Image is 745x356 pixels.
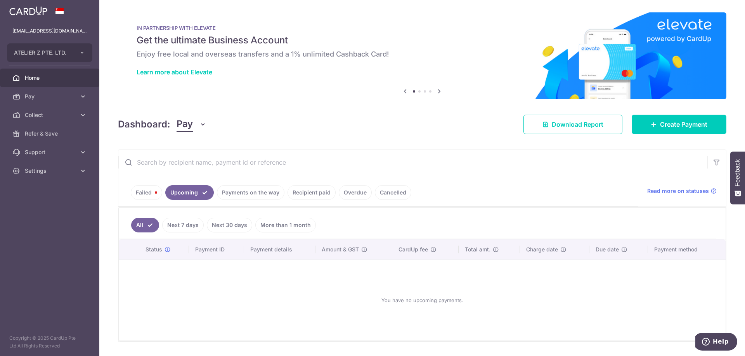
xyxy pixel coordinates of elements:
button: ATELIER Z PTE. LTD. [7,43,92,62]
a: More than 1 month [255,218,316,232]
button: Pay [177,117,206,132]
span: Status [146,246,162,253]
h6: Enjoy free local and overseas transfers and a 1% unlimited Cashback Card! [137,50,708,59]
a: Create Payment [632,115,726,134]
th: Payment method [648,239,726,260]
h5: Get the ultimate Business Account [137,34,708,46]
th: Payment details [244,239,315,260]
span: Collect [25,111,76,119]
span: Download Report [552,120,603,129]
a: Failed [131,185,162,200]
span: Charge date [526,246,558,253]
a: All [131,218,159,232]
a: Payments on the way [217,185,284,200]
h4: Dashboard: [118,117,170,131]
a: Overdue [339,185,372,200]
span: Pay [177,117,193,132]
th: Payment ID [189,239,244,260]
img: CardUp [9,6,47,15]
span: Home [25,74,76,82]
span: Due date [596,246,619,253]
span: Read more on statuses [647,187,709,195]
span: Amount & GST [322,246,359,253]
a: Cancelled [375,185,411,200]
input: Search by recipient name, payment id or reference [118,150,707,175]
span: Total amt. [465,246,490,253]
a: Recipient paid [288,185,336,200]
span: Pay [25,93,76,100]
span: Feedback [734,159,741,186]
span: Settings [25,167,76,175]
p: IN PARTNERSHIP WITH ELEVATE [137,25,708,31]
span: Refer & Save [25,130,76,138]
a: Next 7 days [162,218,204,232]
p: [EMAIL_ADDRESS][DOMAIN_NAME] [12,27,87,35]
span: Support [25,148,76,156]
a: Next 30 days [207,218,252,232]
a: Read more on statuses [647,187,717,195]
button: Feedback - Show survey [730,151,745,204]
a: Upcoming [165,185,214,200]
div: You have no upcoming payments. [128,266,716,334]
iframe: Opens a widget where you can find more information [695,333,737,352]
span: CardUp fee [398,246,428,253]
a: Download Report [523,115,622,134]
span: Create Payment [660,120,707,129]
span: ATELIER Z PTE. LTD. [14,49,71,57]
img: Renovation banner [118,12,726,99]
a: Learn more about Elevate [137,68,212,76]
